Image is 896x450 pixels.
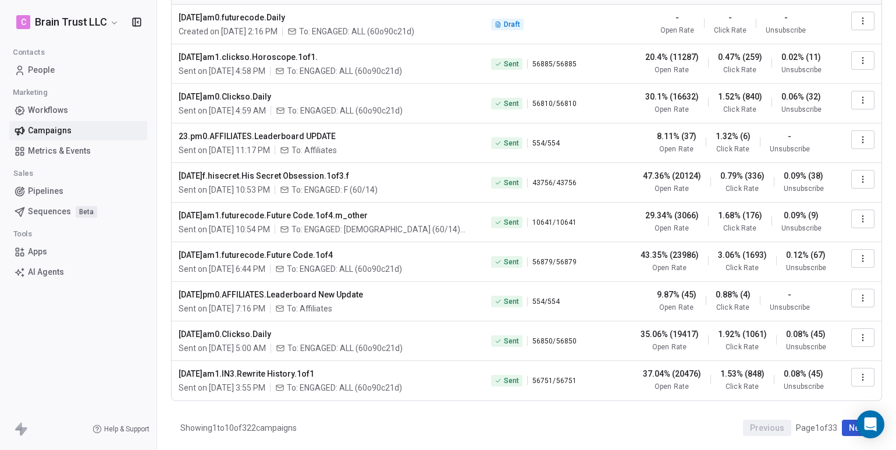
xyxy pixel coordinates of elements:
span: 0.88% (4) [716,289,751,300]
span: Pipelines [28,185,63,197]
span: Brain Trust LLC [35,15,107,30]
span: 37.04% (20476) [643,368,701,380]
span: 0.06% (32) [781,91,821,102]
span: 0.08% (45) [786,328,826,340]
span: Sent [504,59,519,69]
span: Sent [504,139,519,148]
span: Click Rate [723,65,756,75]
span: 43756 / 43756 [532,178,576,187]
span: [DATE]am0.Clickso.Daily [179,328,477,340]
span: Unsubscribe [786,263,826,272]
span: Sent on [DATE] 11:17 PM [179,144,270,156]
span: Click Rate [726,382,758,391]
button: Previous [743,420,791,436]
span: 1.32% (6) [716,130,751,142]
span: 1.92% (1061) [718,328,767,340]
span: - [788,289,791,300]
span: To: ENGAGED: ALL (60o90c21d) [299,26,414,37]
span: - [788,130,791,142]
span: 56751 / 56751 [532,376,576,385]
span: Sequences [28,205,71,218]
span: To: Affiliates [287,303,332,314]
span: Campaigns [28,125,72,137]
span: To: ENGAGED: ALL (60o90c21d) [287,263,402,275]
span: Click Rate [726,263,758,272]
span: Beta [76,206,97,218]
span: Open Rate [652,263,686,272]
span: Unsubscribe [781,105,822,114]
span: [DATE]am1.futurecode.Future Code.1of4 [179,249,477,261]
span: Open Rate [659,144,693,154]
span: Unsubscribe [784,184,824,193]
span: 56810 / 56810 [532,99,576,108]
a: AI Agents [9,263,147,282]
span: Click Rate [714,26,746,35]
button: CBrain Trust LLC [14,12,122,32]
span: - [728,12,732,23]
span: To: ENGAGED: ALL (60o90c21d) [287,105,403,116]
span: Contacts [8,44,50,61]
span: 554 / 554 [532,297,560,306]
span: 0.12% (67) [786,249,826,261]
span: [DATE]f.hisecret.His Secret Obsession.1of3.f [179,170,477,182]
span: Draft [504,20,520,29]
span: Open Rate [655,65,688,75]
span: To: ENGAGED: MALE (60/14) + 1 more [291,224,466,235]
span: Open Rate [655,105,688,114]
span: 0.08% (45) [784,368,823,380]
a: Apps [9,242,147,261]
span: Sent on [DATE] 3:55 PM [179,382,265,394]
span: Marketing [8,84,52,101]
span: Sent on [DATE] 5:00 AM [179,342,266,354]
span: 30.1% (16632) [645,91,699,102]
span: 35.06% (19417) [641,328,699,340]
span: 10641 / 10641 [532,218,576,227]
span: 1.68% (176) [718,210,762,221]
span: AI Agents [28,266,64,278]
span: Workflows [28,104,68,116]
span: [DATE]am1.IN3.Rewrite History.1of1 [179,368,477,380]
span: Sent [504,336,519,346]
span: Unsubscribe [770,303,810,312]
span: Sent [504,376,519,385]
span: Open Rate [652,342,686,352]
span: Unsubscribe [786,342,826,352]
a: SequencesBeta [9,202,147,221]
span: Click Rate [716,144,749,154]
span: Sent [504,297,519,306]
span: Created on [DATE] 2:16 PM [179,26,278,37]
span: Sent on [DATE] 4:59 AM [179,105,266,116]
span: Unsubscribe [781,65,822,75]
span: Showing 1 to 10 of 322 campaigns [180,422,297,434]
span: 29.34% (3066) [645,210,699,221]
span: Click Rate [716,303,749,312]
span: 23.pm0.AFFILIATES.Leaderboard UPDATE [179,130,477,142]
div: Open Intercom Messenger [856,410,884,438]
span: Metrics & Events [28,145,91,157]
span: Sent [504,99,519,108]
span: Click Rate [726,184,758,193]
span: [DATE]am1.clickso.Horoscope.1of1. [179,51,477,63]
span: 1.52% (840) [718,91,762,102]
span: Help & Support [104,424,150,434]
a: Metrics & Events [9,141,147,161]
span: To: ENGAGED: ALL (60o90c21d) [287,65,402,77]
span: 0.47% (259) [718,51,762,63]
span: Unsubscribe [784,382,824,391]
span: 20.4% (11287) [645,51,699,63]
span: 0.09% (9) [784,210,819,221]
span: Sent on [DATE] 6:44 PM [179,263,265,275]
span: Click Rate [723,105,756,114]
span: [DATE]am0.Clickso.Daily [179,91,477,102]
span: 56885 / 56885 [532,59,576,69]
span: 0.02% (11) [781,51,821,63]
span: 0.09% (38) [784,170,823,182]
span: Open Rate [655,224,688,233]
button: Next [842,420,873,436]
span: Unsubscribe [781,224,822,233]
span: Sent on [DATE] 4:58 PM [179,65,265,77]
span: 8.11% (37) [657,130,696,142]
a: Help & Support [93,424,150,434]
span: To: ENGAGED: F (60/14) [291,184,378,196]
span: Sent [504,257,519,267]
